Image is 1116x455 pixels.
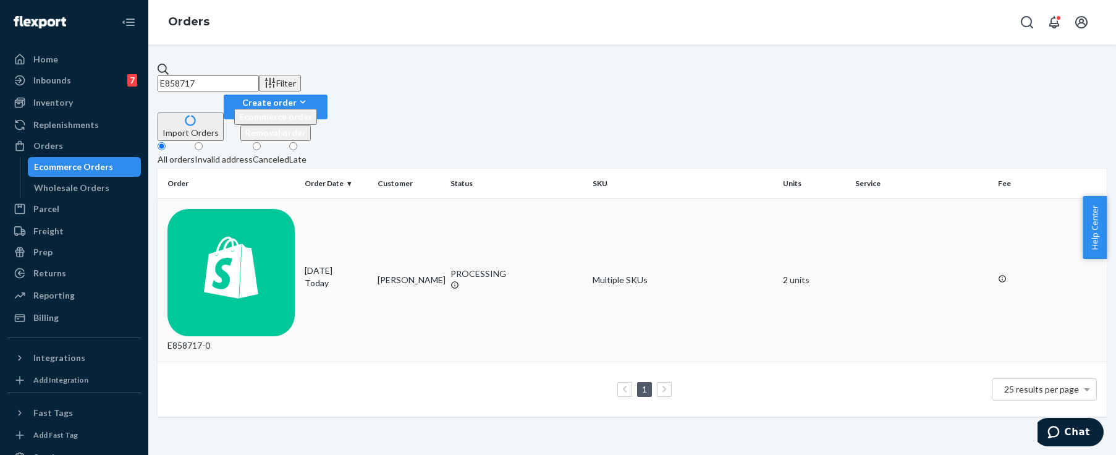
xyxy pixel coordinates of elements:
div: Inbounds [33,74,71,87]
button: Removal order [240,125,311,141]
button: Filter [259,75,301,91]
div: Home [33,53,58,66]
div: Parcel [33,203,59,215]
th: Units [778,169,851,198]
div: Prep [33,246,53,258]
a: Orders [168,15,209,28]
a: Wholesale Orders [28,178,142,198]
span: Removal order [245,127,306,138]
a: Returns [7,263,141,283]
th: Fee [993,169,1107,198]
th: Status [446,169,588,198]
th: SKU [588,169,777,198]
td: 2 units [778,198,851,362]
a: Inbounds7 [7,70,141,90]
a: Prep [7,242,141,262]
div: Add Integration [33,375,88,385]
div: Customer [378,178,441,189]
button: Create orderEcommerce orderRemoval order [224,95,328,119]
div: 7 [127,74,137,87]
td: Multiple SKUs [588,198,777,362]
div: Inventory [33,96,73,109]
span: Ecommerce order [239,111,312,122]
button: Help Center [1083,196,1107,259]
div: Late [289,153,306,166]
div: Wholesale Orders [34,182,109,194]
input: Invalid address [195,142,203,150]
button: Integrations [7,348,141,368]
button: Open Search Box [1015,10,1039,35]
div: Canceled [253,153,289,166]
th: Service [850,169,992,198]
div: Replenishments [33,119,99,131]
ol: breadcrumbs [158,4,219,40]
div: Orders [33,140,63,152]
div: E858717-0 [167,209,295,352]
div: Returns [33,267,66,279]
th: Order Date [300,169,373,198]
th: Order [158,169,300,198]
button: Close Navigation [116,10,141,35]
button: Open account menu [1069,10,1094,35]
div: Invalid address [195,153,253,166]
input: Late [289,142,297,150]
input: Canceled [253,142,261,150]
div: PROCESSING [450,268,583,280]
div: Fast Tags [33,407,73,419]
div: Filter [264,77,296,90]
button: Fast Tags [7,403,141,423]
a: Home [7,49,141,69]
a: Freight [7,221,141,241]
a: Parcel [7,199,141,219]
div: Billing [33,312,59,324]
input: All orders [158,142,166,150]
div: Freight [33,225,64,237]
a: Replenishments [7,115,141,135]
a: Page 1 is your current page [640,384,649,394]
button: Ecommerce order [234,109,317,125]
div: [DATE] [305,265,368,289]
a: Orders [7,136,141,156]
div: Create order [234,96,317,109]
a: Add Fast Tag [7,428,141,443]
a: Inventory [7,93,141,113]
a: Ecommerce Orders [28,157,142,177]
input: Search orders [158,75,259,91]
div: Integrations [33,352,85,364]
a: Billing [7,308,141,328]
img: Flexport logo [14,16,66,28]
button: Import Orders [158,113,224,141]
td: [PERSON_NAME] [373,198,446,362]
iframe: Opens a widget where you can chat to one of our agents [1038,418,1104,449]
div: All orders [158,153,195,166]
div: Add Fast Tag [33,430,78,440]
p: Today [305,277,368,289]
a: Add Integration [7,373,141,388]
div: Reporting [33,289,75,302]
span: 25 results per page [1004,384,1079,394]
a: Reporting [7,286,141,305]
div: Ecommerce Orders [34,161,113,173]
button: Open notifications [1042,10,1067,35]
